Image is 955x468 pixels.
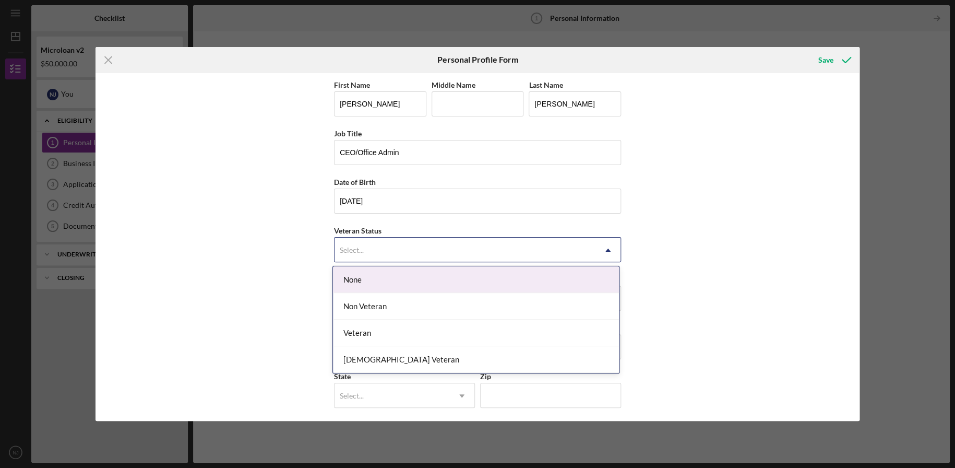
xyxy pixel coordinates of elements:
[340,392,364,400] div: Select...
[340,246,364,254] div: Select...
[334,420,357,429] label: County
[333,293,619,320] div: Non Veteran
[334,178,376,186] label: Date of Birth
[480,372,491,381] label: Zip
[808,50,859,71] button: Save
[333,266,619,293] div: None
[333,346,619,373] div: [DEMOGRAPHIC_DATA] Veteran
[432,80,475,89] label: Middle Name
[334,80,370,89] label: First Name
[333,320,619,346] div: Veteran
[818,50,833,71] div: Save
[529,80,563,89] label: Last Name
[437,55,518,64] h6: Personal Profile Form
[334,129,362,138] label: Job Title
